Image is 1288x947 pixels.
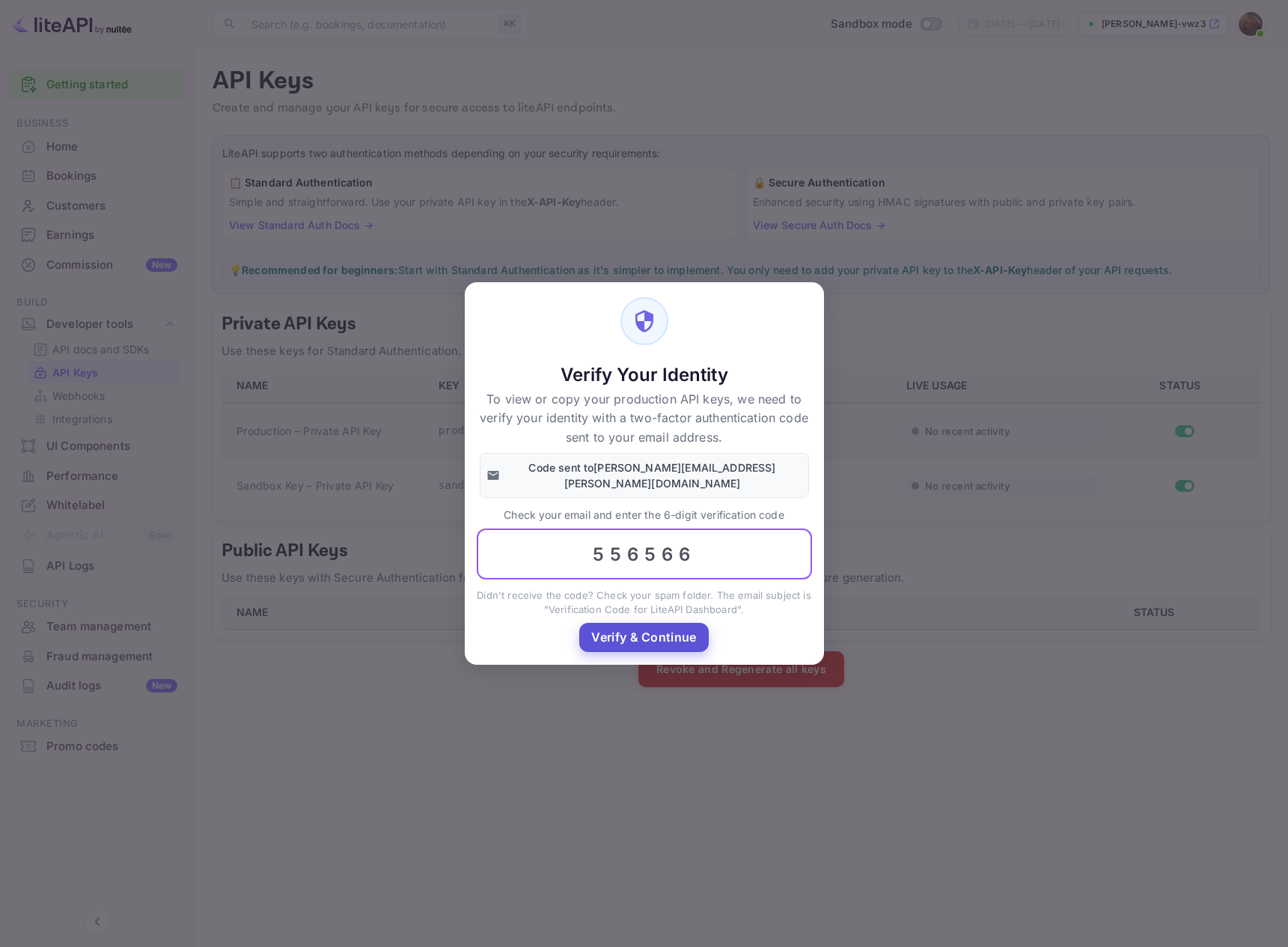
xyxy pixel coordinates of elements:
[480,390,809,448] p: To view or copy your production API keys, we need to verify your identity with a two-factor authe...
[503,460,802,491] p: Code sent to [PERSON_NAME][EMAIL_ADDRESS][PERSON_NAME][DOMAIN_NAME]
[477,507,812,523] p: Check your email and enter the 6-digit verification code
[579,623,708,652] button: Verify & Continue
[477,529,812,579] input: 000000
[480,363,809,387] h5: Verify Your Identity
[477,588,812,618] p: Didn't receive the code? Check your spam folder. The email subject is "Verification Code for Lite...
